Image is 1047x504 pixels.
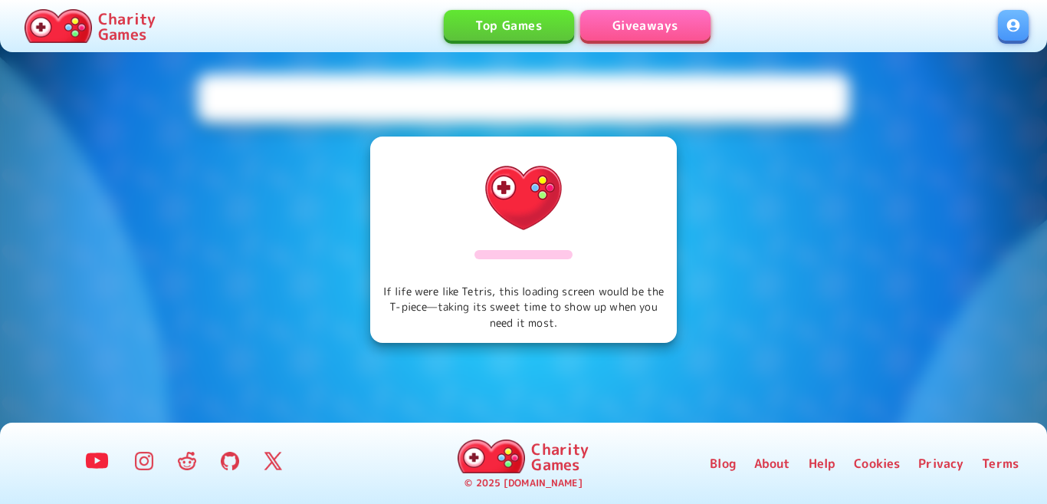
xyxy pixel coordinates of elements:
[98,11,156,41] p: Charity Games
[264,452,282,470] img: Twitter Logo
[18,6,162,46] a: Charity Games
[580,10,711,41] a: Giveaways
[809,454,836,473] a: Help
[451,436,595,476] a: Charity Games
[531,441,589,472] p: Charity Games
[854,454,900,473] a: Cookies
[221,452,239,470] img: GitHub Logo
[982,454,1019,473] a: Terms
[135,452,153,470] img: Instagram Logo
[918,454,963,473] a: Privacy
[458,440,525,473] img: Charity.Games
[754,454,790,473] a: About
[178,452,196,470] img: Reddit Logo
[25,9,92,43] img: Charity.Games
[464,476,582,491] p: © 2025 [DOMAIN_NAME]
[444,10,574,41] a: Top Games
[710,454,736,473] a: Blog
